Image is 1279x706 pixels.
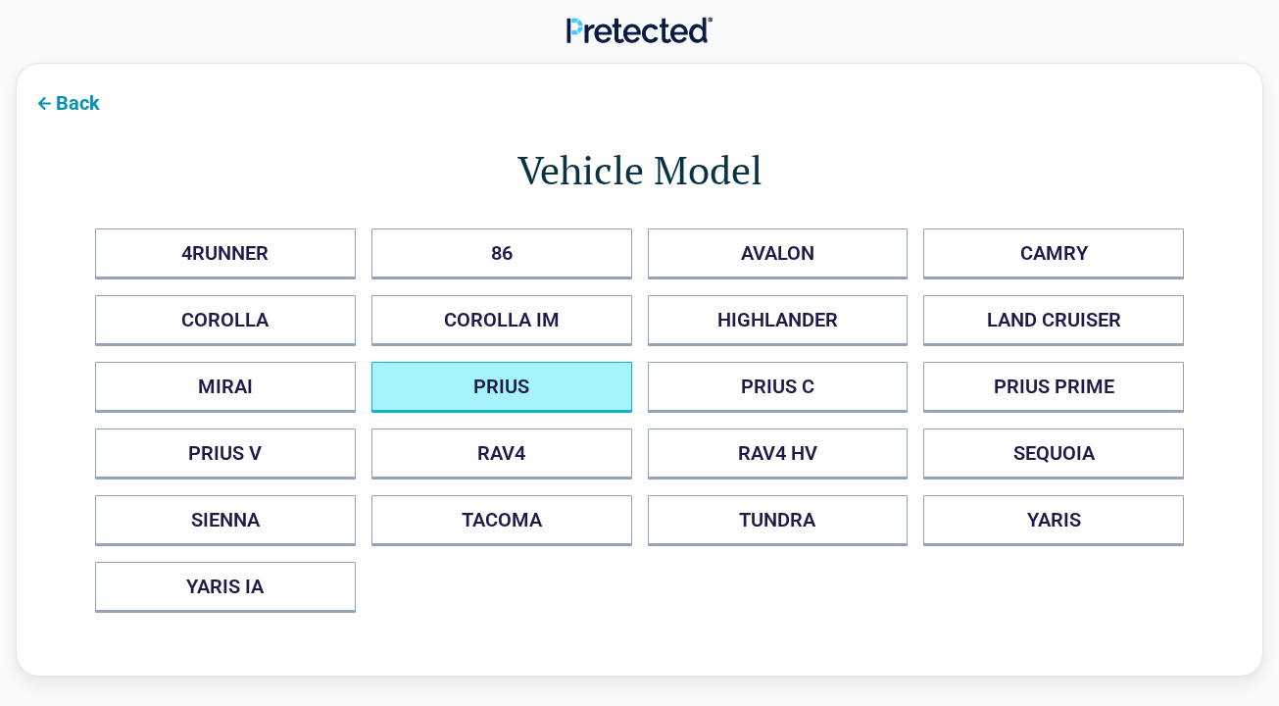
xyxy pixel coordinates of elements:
[648,295,909,346] button: HIGHLANDER
[371,295,632,346] button: COROLLA IM
[648,495,909,546] button: TUNDRA
[95,142,1184,197] h1: Vehicle Model
[95,562,356,613] button: YARIS IA
[17,79,116,124] button: Back
[648,228,909,279] button: AVALON
[371,228,632,279] button: 86
[95,295,356,346] button: COROLLA
[923,495,1184,546] button: YARIS
[923,295,1184,346] button: LAND CRUISER
[648,429,909,479] button: RAV4 HV
[95,362,356,413] button: MIRAI
[923,362,1184,413] button: PRIUS PRIME
[95,495,356,546] button: SIENNA
[95,429,356,479] button: PRIUS V
[923,228,1184,279] button: CAMRY
[923,429,1184,479] button: SEQUOIA
[371,495,632,546] button: TACOMA
[95,228,356,279] button: 4RUNNER
[371,429,632,479] button: RAV4
[371,362,632,413] button: PRIUS
[648,362,909,413] button: PRIUS C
